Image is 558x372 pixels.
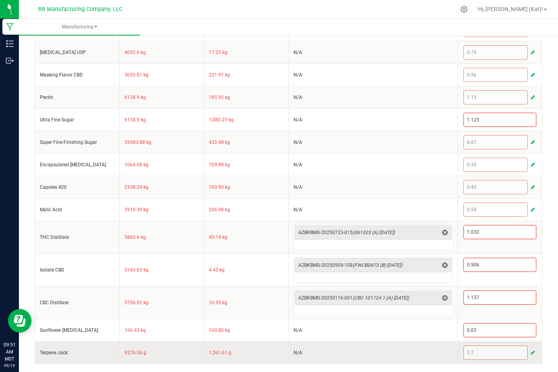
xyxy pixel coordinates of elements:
span: Manufacturing [19,24,140,30]
span: N/A [294,162,302,167]
td: 2338.24 kg [119,176,204,198]
div: Manage settings [459,6,469,13]
td: 4.45 kg [204,253,289,286]
td: 1,261.61 g [204,341,289,364]
td: 6138.9 kg [119,86,204,108]
td: 26983.88 kg [119,131,204,153]
iframe: Resource center [8,309,32,333]
span: N/A [294,139,302,145]
span: N/A [294,95,302,100]
span: BB Manufacturing Company, LLC [38,6,123,13]
span: (CBC-101724.1 (A) [DATE]) [353,295,409,301]
span: (061525 (A) [DATE]) [353,230,395,235]
td: 103.90 kg [204,176,289,198]
td: 160.80 kg [204,319,289,341]
span: Hi, [PERSON_NAME] (Kat)! [478,6,543,12]
span: N/A [294,117,302,123]
td: 5756.92 kg [119,286,204,319]
td: 5143.03 kg [119,253,204,286]
td: 432.48 kg [204,131,289,153]
inline-svg: Inventory [6,40,14,48]
td: 166.43 kg [119,319,204,341]
td: 17.22 kg [204,41,289,63]
inline-svg: Outbound [6,57,14,65]
span: N/A [294,50,302,55]
td: 2919.39 kg [119,198,204,221]
span: (FWCBD873 (B) [DATE]) [353,262,402,268]
td: 10.55 kg [204,286,289,319]
td: 3055.81 kg [119,63,204,86]
span: AZBKBMG-20250116-001 [298,295,439,301]
span: delete [440,228,450,237]
p: 09/19 [4,363,15,368]
td: 45.19 kg [204,221,289,253]
span: delete [440,260,450,270]
td: 221.91 kg [204,63,289,86]
span: AZBKBMG-20250723-015 [298,229,439,236]
td: 109.88 kg [204,153,289,176]
td: 6138.9 kg [119,108,204,131]
p: 09:51 AM MST [4,341,15,363]
td: 9276.56 g [119,341,204,364]
td: 206.98 kg [204,198,289,221]
td: 4092.6 kg [119,41,204,63]
span: N/A [294,327,302,333]
a: Manufacturing [19,19,140,35]
span: AZBKBMG-20250909-108 [298,262,439,268]
span: N/A [294,72,302,78]
td: 5860.6 kg [119,221,204,253]
td: 1064.08 kg [119,153,204,176]
span: delete [440,293,450,303]
td: 165.92 kg [204,86,289,108]
span: N/A [294,207,302,212]
inline-svg: Manufacturing [6,23,14,31]
td: 1,080.25 kg [204,108,289,131]
span: N/A [294,184,302,190]
span: N/A [294,350,302,355]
